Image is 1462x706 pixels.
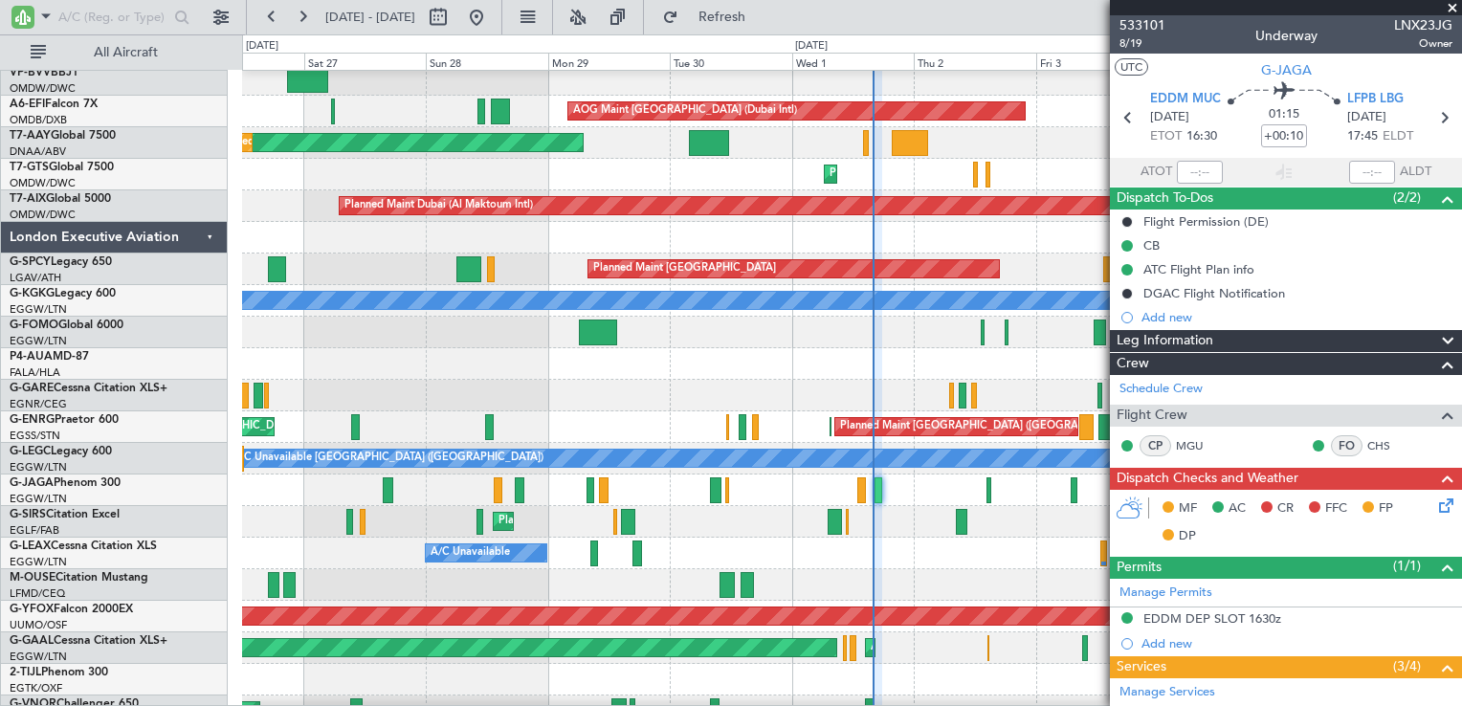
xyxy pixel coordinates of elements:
[1179,527,1196,546] span: DP
[10,383,167,394] a: G-GARECessna Citation XLS+
[10,541,51,552] span: G-LEAX
[1143,261,1254,277] div: ATC Flight Plan info
[1229,499,1246,518] span: AC
[10,144,66,159] a: DNAA/ABV
[10,162,49,173] span: T7-GTS
[1119,584,1212,603] a: Manage Permits
[10,446,51,457] span: G-LEGC
[304,53,426,70] div: Sat 27
[1277,499,1294,518] span: CR
[58,3,168,32] input: A/C (Reg. or Type)
[10,477,121,489] a: G-JAGAPhenom 300
[1347,127,1378,146] span: 17:45
[10,509,120,520] a: G-SIRSCitation Excel
[1347,90,1404,109] span: LFPB LBG
[10,99,45,110] span: A6-EFI
[10,397,67,411] a: EGNR/CEG
[548,53,670,70] div: Mon 29
[498,507,800,536] div: Planned Maint [GEOGRAPHIC_DATA] ([GEOGRAPHIC_DATA])
[1255,26,1318,46] div: Underway
[10,477,54,489] span: G-JAGA
[914,53,1035,70] div: Thu 2
[1331,435,1362,456] div: FO
[682,11,763,24] span: Refresh
[10,302,67,317] a: EGGW/LTN
[1347,108,1386,127] span: [DATE]
[10,429,60,443] a: EGSS/STN
[246,38,278,55] div: [DATE]
[10,414,55,426] span: G-ENRG
[233,444,543,473] div: A/C Unavailable [GEOGRAPHIC_DATA] ([GEOGRAPHIC_DATA])
[1119,380,1203,399] a: Schedule Crew
[1150,127,1182,146] span: ETOT
[10,667,108,678] a: 2-TIJLPhenom 300
[10,681,62,695] a: EGTK/OXF
[1117,330,1213,352] span: Leg Information
[183,53,304,70] div: Fri 26
[1393,556,1421,576] span: (1/1)
[593,254,776,283] div: Planned Maint [GEOGRAPHIC_DATA]
[1117,468,1298,490] span: Dispatch Checks and Weather
[10,351,53,363] span: P4-AUA
[1141,309,1452,325] div: Add new
[10,176,76,190] a: OMDW/DWC
[10,604,133,615] a: G-YFOXFalcon 2000EX
[21,37,208,68] button: All Aircraft
[1117,188,1213,210] span: Dispatch To-Dos
[670,53,791,70] div: Tue 30
[1269,105,1299,124] span: 01:15
[325,9,415,26] span: [DATE] - [DATE]
[10,130,51,142] span: T7-AAY
[1143,237,1160,254] div: CB
[1176,437,1219,454] a: MGU
[344,191,533,220] div: Planned Maint Dubai (Al Maktoum Intl)
[10,334,67,348] a: EGGW/LTN
[1117,405,1187,427] span: Flight Crew
[10,288,55,299] span: G-KGKG
[10,667,41,678] span: 2-TIJL
[792,53,914,70] div: Wed 1
[1036,53,1158,70] div: Fri 3
[10,635,167,647] a: G-GAALCessna Citation XLS+
[10,604,54,615] span: G-YFOX
[10,365,60,380] a: FALA/HLA
[10,383,54,394] span: G-GARE
[10,572,55,584] span: M-OUSE
[1143,213,1269,230] div: Flight Permission (DE)
[10,492,67,506] a: EGGW/LTN
[1117,656,1166,678] span: Services
[10,130,116,142] a: T7-AAYGlobal 7500
[1179,499,1197,518] span: MF
[10,555,67,569] a: EGGW/LTN
[1400,163,1431,182] span: ALDT
[10,635,54,647] span: G-GAAL
[573,97,797,125] div: AOG Maint [GEOGRAPHIC_DATA] (Dubai Intl)
[1119,35,1165,52] span: 8/19
[1177,161,1223,184] input: --:--
[1115,58,1148,76] button: UTC
[1119,683,1215,702] a: Manage Services
[1117,557,1162,579] span: Permits
[1150,108,1189,127] span: [DATE]
[10,162,114,173] a: T7-GTSGlobal 7500
[10,193,111,205] a: T7-AIXGlobal 5000
[10,351,89,363] a: P4-AUAMD-87
[10,509,46,520] span: G-SIRS
[10,193,46,205] span: T7-AIX
[10,523,59,538] a: EGLF/FAB
[1393,188,1421,208] span: (2/2)
[840,412,1141,441] div: Planned Maint [GEOGRAPHIC_DATA] ([GEOGRAPHIC_DATA])
[1186,127,1217,146] span: 16:30
[1119,15,1165,35] span: 533101
[830,160,1018,188] div: Planned Maint Dubai (Al Maktoum Intl)
[1143,610,1281,627] div: EDDM DEP SLOT 1630z
[1394,35,1452,52] span: Owner
[10,81,76,96] a: OMDW/DWC
[10,572,148,584] a: M-OUSECitation Mustang
[1261,60,1312,80] span: G-JAGA
[10,208,76,222] a: OMDW/DWC
[10,414,119,426] a: G-ENRGPraetor 600
[1140,435,1171,456] div: CP
[10,288,116,299] a: G-KGKGLegacy 600
[10,618,67,632] a: UUMO/OSF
